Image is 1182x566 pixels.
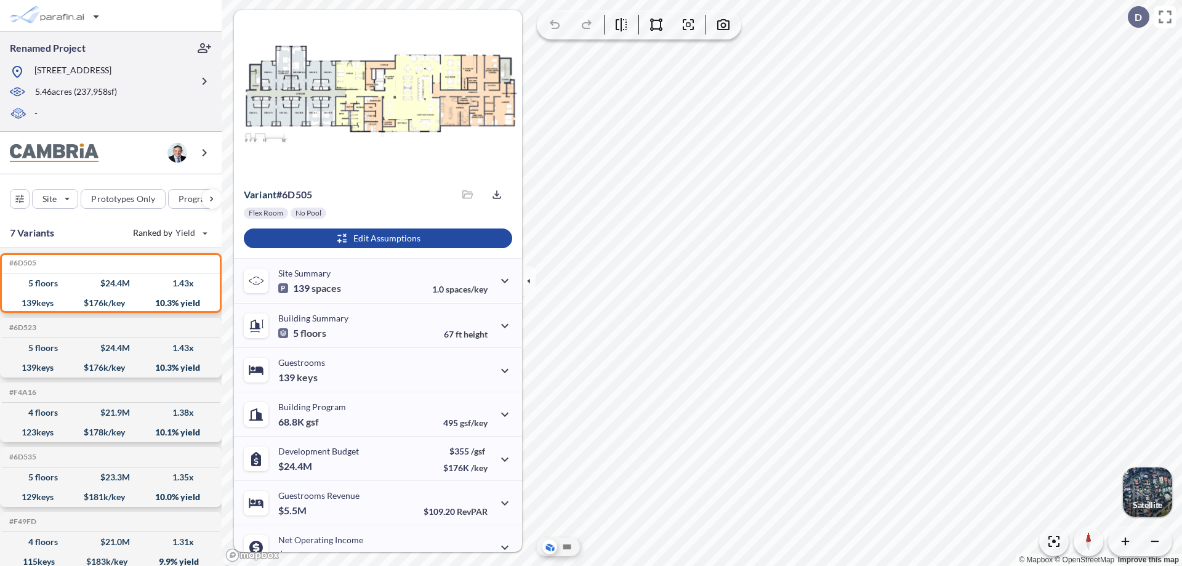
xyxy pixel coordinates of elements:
button: Site Plan [560,540,574,554]
span: spaces/key [446,284,488,294]
span: Variant [244,188,276,200]
span: gsf [306,416,319,428]
h5: Click to copy the code [7,323,36,332]
button: Ranked by Yield [123,223,215,243]
p: Development Budget [278,446,359,456]
a: Mapbox [1019,556,1053,564]
button: Program [168,189,235,209]
span: height [464,329,488,339]
span: /gsf [471,446,485,456]
a: Improve this map [1118,556,1179,564]
h5: Click to copy the code [7,388,36,397]
p: Prototypes Only [91,193,155,205]
button: Switcher ImageSatellite [1123,467,1172,517]
span: RevPAR [457,506,488,517]
p: Guestrooms [278,357,325,368]
a: OpenStreetMap [1055,556,1114,564]
span: gsf/key [460,418,488,428]
p: $355 [443,446,488,456]
button: Site [32,189,78,209]
span: floors [300,327,326,339]
p: 5 [278,327,326,339]
p: [STREET_ADDRESS] [34,64,111,79]
p: $176K [443,463,488,473]
p: Net Operating Income [278,535,363,545]
button: Prototypes Only [81,189,166,209]
p: 5.46 acres ( 237,958 sf) [35,86,117,99]
p: Site [42,193,57,205]
span: margin [460,551,488,561]
button: Aerial View [542,540,557,554]
span: /key [471,463,488,473]
p: # 6d505 [244,188,312,201]
span: spaces [312,282,341,294]
p: 67 [444,329,488,339]
p: $2.5M [278,549,308,561]
p: 7 Variants [10,225,55,240]
p: Building Summary [278,313,348,323]
p: Building Program [278,402,346,412]
p: 495 [443,418,488,428]
button: Edit Assumptions [244,228,512,248]
span: Yield [175,227,196,239]
p: Guestrooms Revenue [278,490,360,501]
p: 45.0% [435,551,488,561]
h5: Click to copy the code [7,453,36,461]
h5: Click to copy the code [7,259,36,267]
h5: Click to copy the code [7,517,36,526]
p: Satellite [1133,500,1162,510]
p: 1.0 [432,284,488,294]
img: BrandImage [10,144,98,163]
p: 68.8K [278,416,319,428]
p: $24.4M [278,460,314,472]
p: - [34,107,38,121]
p: Flex Room [249,208,283,218]
img: Switcher Image [1123,467,1172,517]
p: No Pool [295,208,321,218]
p: Renamed Project [10,41,86,55]
a: Mapbox homepage [225,548,279,562]
p: D [1135,12,1142,23]
p: $5.5M [278,504,308,517]
span: keys [297,371,318,384]
img: user logo [167,143,187,163]
p: Site Summary [278,268,331,278]
p: 139 [278,371,318,384]
p: Edit Assumptions [353,232,420,245]
span: ft [456,329,462,339]
p: 139 [278,282,341,294]
p: Program [179,193,213,205]
p: $109.20 [424,506,488,517]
